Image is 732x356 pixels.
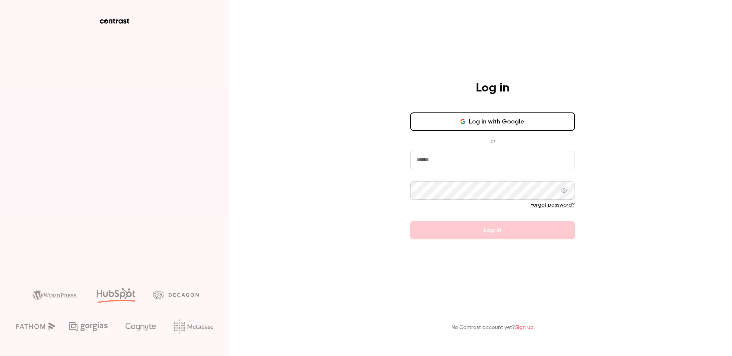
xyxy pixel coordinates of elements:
[515,325,534,330] a: Sign up
[530,202,575,208] a: Forgot password?
[410,112,575,131] button: Log in with Google
[476,80,509,96] h4: Log in
[153,290,199,299] img: decagon
[486,137,499,145] span: or
[451,324,534,332] p: No Contrast account yet?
